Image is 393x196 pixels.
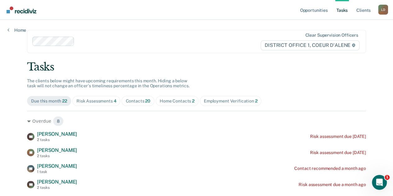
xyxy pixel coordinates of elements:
[294,166,366,171] div: Contact recommended a month ago
[62,98,67,103] span: 22
[114,98,117,103] span: 4
[310,150,366,155] div: Risk assessment due [DATE]
[37,185,77,190] div: 2 tasks
[53,116,64,126] span: 8
[37,147,77,153] span: [PERSON_NAME]
[37,138,77,142] div: 2 tasks
[27,78,190,89] span: The clients below might have upcoming requirements this month. Hiding a below task will not chang...
[192,98,194,103] span: 2
[372,175,387,190] iframe: Intercom live chat
[299,182,366,187] div: Risk assessment due a month ago
[27,61,366,73] div: Tasks
[7,7,36,13] img: Recidiviz
[204,98,258,104] div: Employment Verification
[378,5,388,15] button: Profile dropdown button
[37,179,77,185] span: [PERSON_NAME]
[145,98,150,103] span: 20
[7,27,26,33] a: Home
[385,175,390,180] span: 1
[37,163,77,169] span: [PERSON_NAME]
[37,131,77,137] span: [PERSON_NAME]
[261,40,359,50] span: DISTRICT OFFICE 1, COEUR D'ALENE
[27,116,366,126] div: Overdue 8
[378,5,388,15] div: L D
[31,98,67,104] div: Due this month
[37,170,77,174] div: 1 task
[160,98,194,104] div: Home Contacts
[37,154,77,158] div: 2 tasks
[305,33,358,38] div: Clear supervision officers
[76,98,117,104] div: Risk Assessments
[255,98,258,103] span: 2
[310,134,366,139] div: Risk assessment due [DATE]
[126,98,150,104] div: Contacts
